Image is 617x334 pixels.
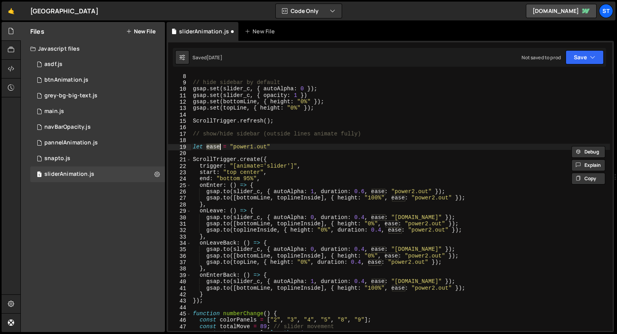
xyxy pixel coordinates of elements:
[571,159,605,171] button: Explain
[522,54,561,61] div: Not saved to prod
[192,54,222,61] div: Saved
[168,170,191,176] div: 23
[168,163,191,170] div: 22
[168,131,191,137] div: 17
[168,227,191,234] div: 32
[168,215,191,221] div: 30
[276,4,342,18] button: Code Only
[245,27,278,35] div: New File
[168,80,191,86] div: 9
[44,139,98,146] div: pannelAnimation.js
[168,208,191,214] div: 29
[571,146,605,158] button: Debug
[30,135,165,151] div: 16620/45290.js
[179,27,229,35] div: sliderAnimation.js
[168,176,191,182] div: 24
[599,4,613,18] a: St
[30,104,165,119] div: 16620/45392.js
[168,279,191,285] div: 40
[2,2,21,20] a: 🤙
[168,124,191,131] div: 16
[168,118,191,124] div: 15
[30,27,44,36] h2: Files
[30,88,165,104] div: 16620/45283.js
[168,292,191,298] div: 42
[168,73,191,80] div: 8
[30,119,165,135] div: 16620/45296.js
[30,72,165,88] div: 16620/45387.js
[30,151,165,166] div: 16620/45274.js
[168,266,191,272] div: 38
[30,166,165,182] div: 16620/45285.js
[168,240,191,246] div: 34
[168,298,191,304] div: 43
[168,93,191,99] div: 11
[168,272,191,279] div: 39
[168,324,191,330] div: 47
[44,108,64,115] div: main.js
[44,155,70,162] div: snapto.js
[168,253,191,259] div: 36
[168,311,191,317] div: 45
[168,99,191,105] div: 12
[44,61,62,68] div: asdf.js
[44,124,91,131] div: navBarOpacity.js
[168,317,191,323] div: 46
[44,171,94,178] div: sliderAnimation.js
[168,305,191,311] div: 44
[168,157,191,163] div: 21
[168,195,191,201] div: 27
[207,54,222,61] div: [DATE]
[526,4,597,18] a: [DOMAIN_NAME]
[168,137,191,144] div: 18
[168,246,191,253] div: 35
[30,57,165,72] div: 16620/45281.js
[168,259,191,266] div: 37
[168,150,191,157] div: 20
[44,92,97,99] div: grey-bg-big-text.js
[21,41,165,57] div: Javascript files
[168,285,191,292] div: 41
[168,144,191,150] div: 19
[126,28,156,35] button: New File
[566,50,604,64] button: Save
[168,234,191,240] div: 33
[168,183,191,189] div: 25
[571,173,605,184] button: Copy
[168,86,191,92] div: 10
[168,112,191,118] div: 14
[37,172,42,178] span: 1
[44,77,88,84] div: btnAnimation.js
[168,221,191,227] div: 31
[168,105,191,111] div: 13
[168,189,191,195] div: 26
[30,6,99,16] div: [GEOGRAPHIC_DATA]
[168,202,191,208] div: 28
